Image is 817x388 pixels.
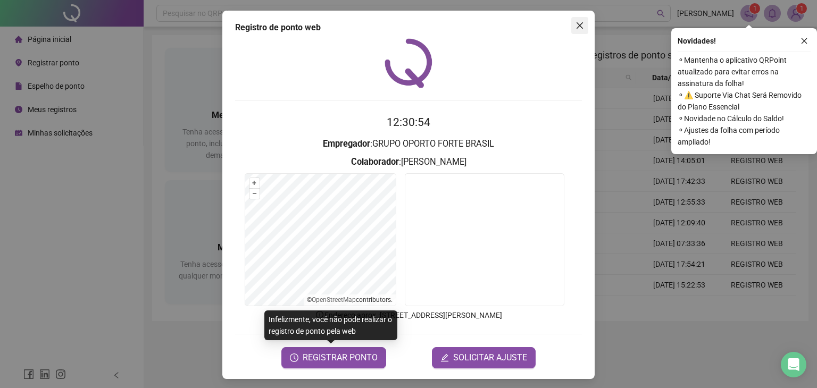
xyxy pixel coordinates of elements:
span: ⚬ Ajustes da folha com período ampliado! [678,124,811,148]
li: © contributors. [307,296,393,303]
div: Open Intercom Messenger [781,352,806,377]
span: close [576,21,584,30]
span: ⚬ Novidade no Cálculo do Saldo! [678,113,811,124]
img: QRPoint [385,38,432,88]
button: REGISTRAR PONTO [281,347,386,368]
span: ⚬ ⚠️ Suporte Via Chat Será Removido do Plano Essencial [678,89,811,113]
span: clock-circle [290,353,298,362]
span: edit [440,353,449,362]
strong: Colaborador [351,157,399,167]
button: Close [571,17,588,34]
h3: : GRUPO OPORTO FORTE BRASIL [235,137,582,151]
span: close [801,37,808,45]
h3: : [PERSON_NAME] [235,155,582,169]
p: Endereço aprox. : [STREET_ADDRESS][PERSON_NAME] [235,309,582,321]
strong: Empregador [323,139,370,149]
span: Novidades ! [678,35,716,47]
span: REGISTRAR PONTO [303,351,378,364]
button: + [249,178,260,188]
div: Infelizmente, você não pode realizar o registro de ponto pela web [264,310,397,340]
button: editSOLICITAR AJUSTE [432,347,536,368]
div: Registro de ponto web [235,21,582,34]
a: OpenStreetMap [312,296,356,303]
span: ⚬ Mantenha o aplicativo QRPoint atualizado para evitar erros na assinatura da folha! [678,54,811,89]
span: SOLICITAR AJUSTE [453,351,527,364]
time: 12:30:54 [387,116,430,129]
button: – [249,189,260,199]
